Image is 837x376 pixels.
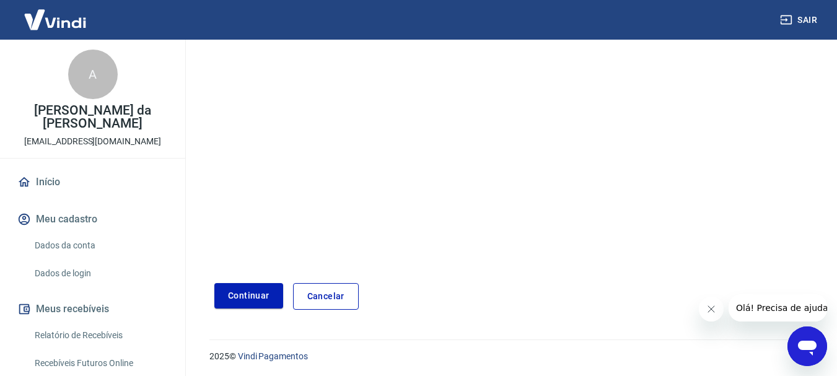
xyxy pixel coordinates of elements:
[30,261,170,286] a: Dados de login
[68,50,118,99] div: A
[30,233,170,258] a: Dados da conta
[293,283,359,310] a: Cancelar
[30,351,170,376] a: Recebíveis Futuros Online
[24,135,161,148] p: [EMAIL_ADDRESS][DOMAIN_NAME]
[729,294,827,321] iframe: Mensagem da empresa
[10,104,175,130] p: [PERSON_NAME] da [PERSON_NAME]
[15,295,170,323] button: Meus recebíveis
[787,326,827,366] iframe: Botão para abrir a janela de mensagens
[30,323,170,348] a: Relatório de Recebíveis
[7,9,104,19] span: Olá! Precisa de ajuda?
[778,9,822,32] button: Sair
[15,1,95,38] img: Vindi
[209,350,807,363] p: 2025 ©
[238,351,308,361] a: Vindi Pagamentos
[15,206,170,233] button: Meu cadastro
[214,283,283,308] button: Continuar
[699,297,724,321] iframe: Fechar mensagem
[15,168,170,196] a: Início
